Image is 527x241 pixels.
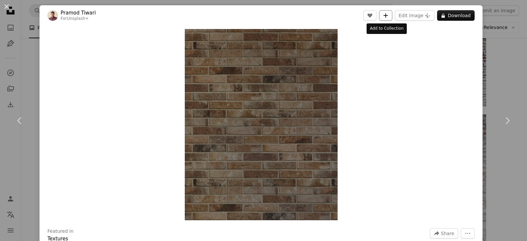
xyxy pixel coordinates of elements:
img: a brick wall with a clock on the side of it [185,29,338,220]
button: Add to Collection [379,10,392,21]
span: Share [441,228,454,238]
button: Like [363,10,376,21]
h3: Featured in [47,228,73,235]
a: Unsplash+ [67,16,89,21]
button: More Actions [461,228,475,239]
button: Share this image [430,228,458,239]
button: Download [437,10,475,21]
button: Zoom in on this image [185,29,338,220]
a: Pramod Tiwari [61,10,96,16]
img: Go to Pramod Tiwari's profile [47,10,58,21]
button: Edit image [395,10,434,21]
a: Next [487,89,527,152]
div: For [61,16,96,21]
div: Add to Collection [367,23,407,34]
